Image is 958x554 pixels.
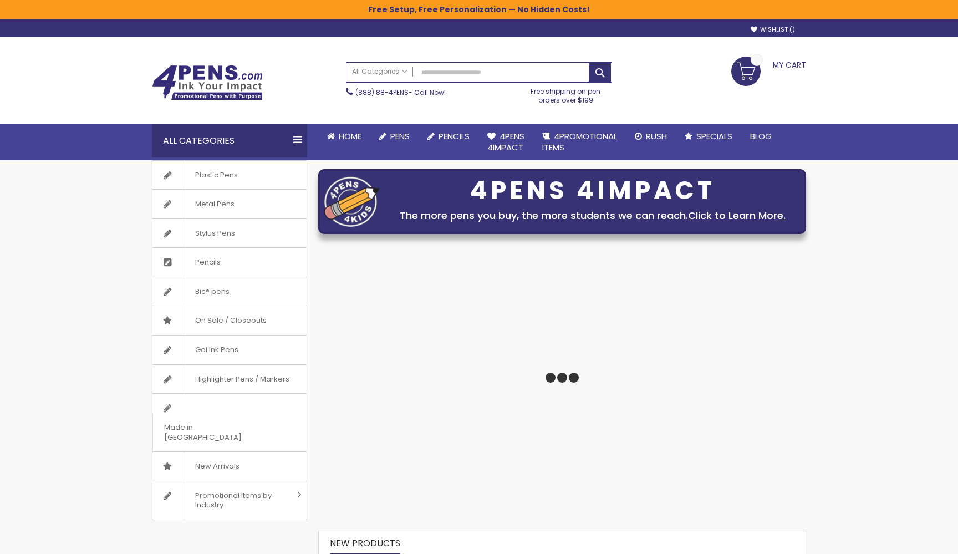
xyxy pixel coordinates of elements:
[152,219,307,248] a: Stylus Pens
[152,161,307,190] a: Plastic Pens
[385,179,800,202] div: 4PENS 4IMPACT
[184,248,232,277] span: Pencils
[419,124,478,149] a: Pencils
[184,306,278,335] span: On Sale / Closeouts
[184,219,246,248] span: Stylus Pens
[339,130,361,142] span: Home
[439,130,470,142] span: Pencils
[152,124,307,157] div: All Categories
[184,481,293,520] span: Promotional Items by Industry
[626,124,676,149] a: Rush
[152,481,307,520] a: Promotional Items by Industry
[152,65,263,100] img: 4Pens Custom Pens and Promotional Products
[688,209,786,222] a: Click to Learn More.
[542,130,617,153] span: 4PROMOTIONAL ITEMS
[152,365,307,394] a: Highlighter Pens / Markers
[390,130,410,142] span: Pens
[184,161,249,190] span: Plastic Pens
[370,124,419,149] a: Pens
[184,365,300,394] span: Highlighter Pens / Markers
[676,124,741,149] a: Specials
[184,277,241,306] span: Bic® pens
[696,130,732,142] span: Specials
[346,63,413,81] a: All Categories
[355,88,446,97] span: - Call Now!
[152,190,307,218] a: Metal Pens
[184,336,249,364] span: Gel Ink Pens
[152,394,307,451] a: Made in [GEOGRAPHIC_DATA]
[330,537,400,550] span: New Products
[352,67,407,76] span: All Categories
[152,413,279,451] span: Made in [GEOGRAPHIC_DATA]
[184,190,246,218] span: Metal Pens
[355,88,409,97] a: (888) 88-4PENS
[741,124,781,149] a: Blog
[385,208,800,223] div: The more pens you buy, the more students we can reach.
[533,124,626,160] a: 4PROMOTIONALITEMS
[152,248,307,277] a: Pencils
[152,306,307,335] a: On Sale / Closeouts
[184,452,251,481] span: New Arrivals
[152,336,307,364] a: Gel Ink Pens
[152,452,307,481] a: New Arrivals
[519,83,613,105] div: Free shipping on pen orders over $199
[152,277,307,306] a: Bic® pens
[478,124,533,160] a: 4Pens4impact
[750,130,772,142] span: Blog
[751,26,795,34] a: Wishlist
[324,176,380,227] img: four_pen_logo.png
[646,130,667,142] span: Rush
[487,130,524,153] span: 4Pens 4impact
[318,124,370,149] a: Home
